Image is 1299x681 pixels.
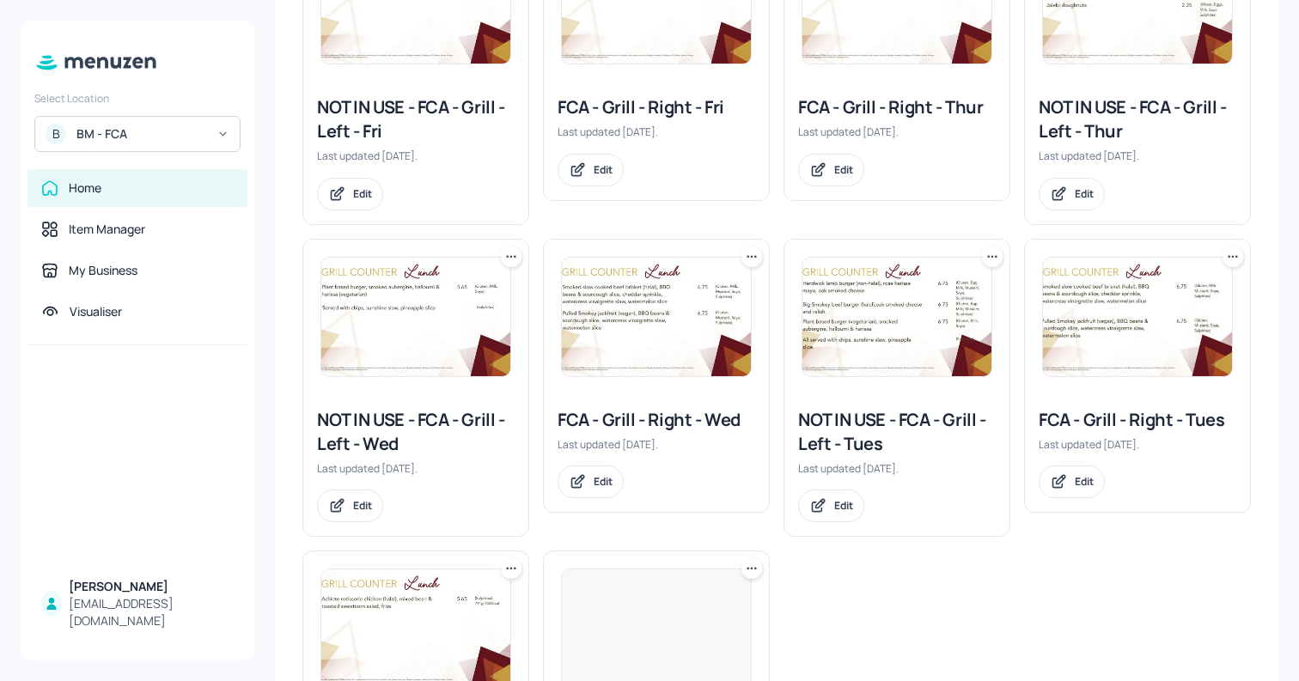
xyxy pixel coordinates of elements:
[353,186,372,201] div: Edit
[1039,95,1236,143] div: NOT IN USE - FCA - Grill - Left - Thur
[558,408,755,432] div: FCA - Grill - Right - Wed
[317,408,515,456] div: NOT IN USE - FCA - Grill - Left - Wed
[594,162,613,177] div: Edit
[317,149,515,163] div: Last updated [DATE].
[69,595,234,629] div: [EMAIL_ADDRESS][DOMAIN_NAME]
[1043,258,1232,376] img: 2025-08-19-1755600640947dzm90m7ui6k.jpeg
[317,461,515,476] div: Last updated [DATE].
[317,95,515,143] div: NOT IN USE - FCA - Grill - Left - Fri
[834,498,853,513] div: Edit
[34,91,241,106] div: Select Location
[562,258,751,376] img: 2025-08-20-1755686019232cki07avvqyo.jpeg
[798,408,996,456] div: NOT IN USE - FCA - Grill - Left - Tues
[798,95,996,119] div: FCA - Grill - Right - Thur
[69,179,101,197] div: Home
[558,437,755,452] div: Last updated [DATE].
[798,125,996,139] div: Last updated [DATE].
[1075,474,1094,489] div: Edit
[353,498,372,513] div: Edit
[70,303,122,320] div: Visualiser
[802,258,991,376] img: 2025-07-22-1753183628977qch8dwr2d7i.jpeg
[1039,408,1236,432] div: FCA - Grill - Right - Tues
[69,578,234,595] div: [PERSON_NAME]
[46,124,66,144] div: B
[594,474,613,489] div: Edit
[1039,149,1236,163] div: Last updated [DATE].
[76,125,206,143] div: BM - FCA
[69,221,145,238] div: Item Manager
[321,258,510,376] img: 2025-07-23-1753258673649xia23s8o6se.jpeg
[798,461,996,476] div: Last updated [DATE].
[69,262,137,279] div: My Business
[558,125,755,139] div: Last updated [DATE].
[1039,437,1236,452] div: Last updated [DATE].
[834,162,853,177] div: Edit
[1075,186,1094,201] div: Edit
[558,95,755,119] div: FCA - Grill - Right - Fri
